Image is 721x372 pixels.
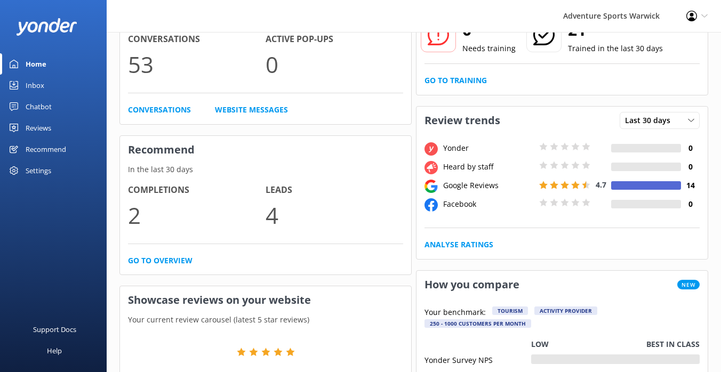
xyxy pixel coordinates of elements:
div: Settings [26,160,51,181]
a: Analyse Ratings [424,239,493,250]
p: In the last 30 days [120,164,411,175]
h4: 0 [681,198,700,210]
p: 4 [266,197,403,233]
p: 0 [266,46,403,82]
a: Website Messages [215,104,288,116]
a: Conversations [128,104,191,116]
div: Heard by staff [440,161,536,173]
div: Facebook [440,198,536,210]
div: Support Docs [33,319,76,340]
div: Home [26,53,46,75]
h4: Active Pop-ups [266,33,403,46]
div: Recommend [26,139,66,160]
h4: 0 [681,161,700,173]
p: Best in class [646,338,700,350]
span: 4.7 [596,180,606,190]
div: Google Reviews [440,180,536,191]
h3: How you compare [416,271,527,298]
div: Yonder [440,142,536,154]
p: 2 [128,197,266,233]
a: Go to Training [424,75,487,86]
h4: Completions [128,183,266,197]
span: Last 30 days [625,115,677,126]
h4: 0 [681,142,700,154]
div: 250 - 1000 customers per month [424,319,531,328]
div: Reviews [26,117,51,139]
div: Activity Provider [534,306,597,315]
div: Tourism [492,306,528,315]
span: New [677,280,700,289]
p: Needs training [462,43,516,54]
div: Yonder Survey NPS [424,354,531,364]
h3: Recommend [120,136,411,164]
a: Go to overview [128,255,193,266]
p: Your current review carousel (latest 5 star reviews) [120,314,411,326]
div: Help [47,340,62,361]
h4: Leads [266,183,403,197]
div: Chatbot [26,96,52,117]
p: Low [531,338,549,350]
img: yonder-white-logo.png [16,18,77,36]
p: Trained in the last 30 days [568,43,663,54]
h3: Showcase reviews on your website [120,286,411,314]
h3: Review trends [416,107,508,134]
p: Your benchmark: [424,306,486,319]
h4: Conversations [128,33,266,46]
div: Inbox [26,75,44,96]
p: 53 [128,46,266,82]
h4: 14 [681,180,700,191]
